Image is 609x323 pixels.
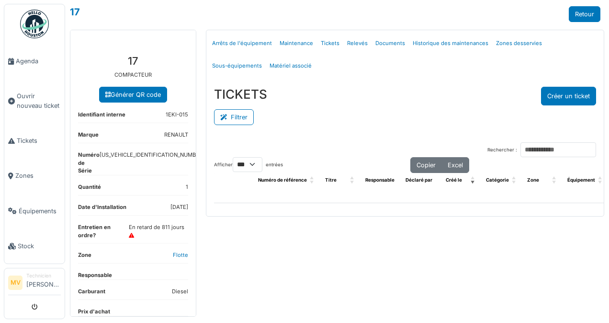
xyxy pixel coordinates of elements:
[4,158,65,193] a: Zones
[17,92,61,110] span: Ouvrir nouveau ticket
[410,157,442,173] button: Copier
[18,242,61,251] span: Stock
[129,223,188,240] dd: En retard de 811 jours
[8,276,23,290] li: MV
[4,229,65,264] a: Stock
[214,109,254,125] button: Filtrer
[446,177,462,183] span: Créé le
[541,87,596,105] button: Créer un ticket
[343,32,372,55] a: Relevés
[471,173,476,188] span: Créé le: Activate to remove sorting
[365,177,395,183] span: Responsable
[567,177,595,183] span: Équipement
[317,32,343,55] a: Tickets
[492,32,546,55] a: Zones desservies
[208,55,266,77] a: Sous-équipements
[78,131,99,143] dt: Marque
[417,161,436,169] span: Copier
[441,157,469,173] button: Excel
[19,207,61,216] span: Équipements
[78,71,188,79] p: COMPACTEUR
[78,271,112,279] dt: Responsable
[26,272,61,279] div: Technicien
[17,136,61,145] span: Tickets
[214,87,267,102] h3: TICKETS
[100,151,204,171] dd: [US_VEHICLE_IDENTIFICATION_NUMBER]
[448,161,463,169] span: Excel
[527,177,539,183] span: Zone
[208,32,276,55] a: Arrêts de l'équipement
[78,151,100,175] dt: Numéro de Série
[78,183,101,195] dt: Quantité
[372,32,409,55] a: Documents
[598,173,604,188] span: Équipement: Activate to sort
[4,79,65,123] a: Ouvrir nouveau ticket
[409,32,492,55] a: Historique des maintenances
[406,177,432,183] span: Déclaré par
[276,32,317,55] a: Maintenance
[78,308,110,316] dt: Prix d'achat
[186,183,188,191] dd: 1
[4,194,65,229] a: Équipements
[164,131,188,139] dd: RENAULT
[325,177,337,183] span: Titre
[78,55,188,67] h3: 17
[258,177,307,183] span: Numéro de référence
[266,55,316,77] a: Matériel associé
[26,272,61,293] li: [PERSON_NAME]
[4,44,65,79] a: Agenda
[173,252,188,258] a: Flotte
[512,173,518,188] span: Catégorie: Activate to sort
[486,177,509,183] span: Catégorie
[15,171,61,180] span: Zones
[78,288,105,300] dt: Carburant
[78,251,91,263] dt: Zone
[569,6,600,22] a: Retour
[233,157,262,172] select: Afficherentrées
[78,111,125,123] dt: Identifiant interne
[78,203,126,215] dt: Date d'Installation
[4,123,65,158] a: Tickets
[8,272,61,295] a: MV Technicien[PERSON_NAME]
[552,173,558,188] span: Zone: Activate to sort
[310,173,316,188] span: Numéro de référence: Activate to sort
[99,87,167,103] a: Générer QR code
[166,111,188,119] dd: 1EKI-015
[78,223,129,243] dt: Entretien en ordre?
[20,10,49,38] img: Badge_color-CXgf-gQk.svg
[350,173,356,188] span: Titre: Activate to sort
[170,203,188,211] dd: [DATE]
[214,157,283,172] label: Afficher entrées
[172,288,188,296] dd: Diesel
[16,57,61,66] span: Agenda
[487,147,517,154] label: Rechercher :
[70,6,80,18] a: 17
